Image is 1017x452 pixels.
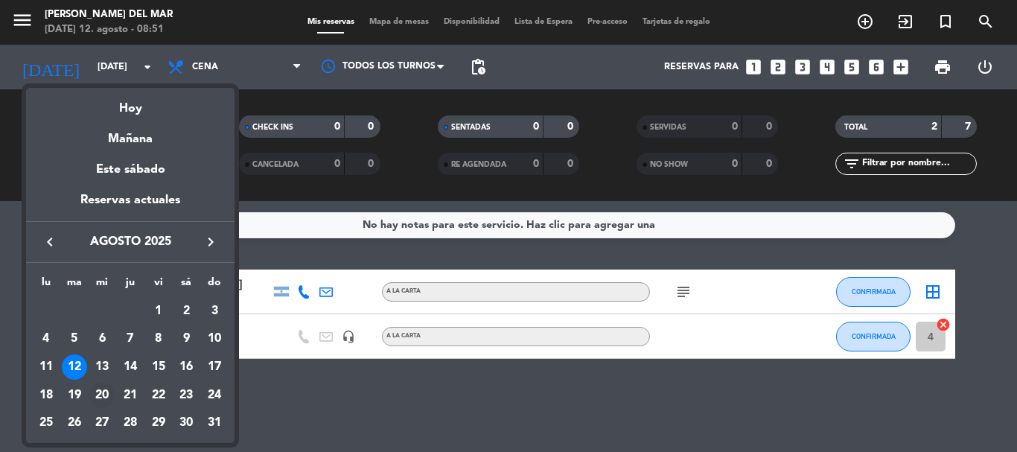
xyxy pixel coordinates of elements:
[32,325,60,354] td: 4 de agosto de 2025
[200,297,229,325] td: 3 de agosto de 2025
[118,354,143,380] div: 14
[89,354,115,380] div: 13
[173,353,201,381] td: 16 de agosto de 2025
[89,326,115,351] div: 6
[88,381,116,410] td: 20 de agosto de 2025
[202,299,227,324] div: 3
[32,274,60,297] th: lunes
[34,411,59,436] div: 25
[89,383,115,408] div: 20
[144,353,173,381] td: 15 de agosto de 2025
[60,353,89,381] td: 12 de agosto de 2025
[116,325,144,354] td: 7 de agosto de 2025
[62,411,87,436] div: 26
[89,411,115,436] div: 27
[60,325,89,354] td: 5 de agosto de 2025
[26,118,235,149] div: Mañana
[144,297,173,325] td: 1 de agosto de 2025
[173,274,201,297] th: sábado
[116,274,144,297] th: jueves
[118,326,143,351] div: 7
[173,325,201,354] td: 9 de agosto de 2025
[173,326,199,351] div: 9
[32,297,144,325] td: AGO.
[173,354,199,380] div: 16
[26,191,235,221] div: Reservas actuales
[88,410,116,438] td: 27 de agosto de 2025
[118,411,143,436] div: 28
[173,299,199,324] div: 2
[26,88,235,118] div: Hoy
[200,325,229,354] td: 10 de agosto de 2025
[32,353,60,381] td: 11 de agosto de 2025
[146,354,171,380] div: 15
[34,383,59,408] div: 18
[173,411,199,436] div: 30
[63,232,197,252] span: agosto 2025
[26,149,235,191] div: Este sábado
[88,274,116,297] th: miércoles
[88,325,116,354] td: 6 de agosto de 2025
[202,383,227,408] div: 24
[200,274,229,297] th: domingo
[116,353,144,381] td: 14 de agosto de 2025
[202,354,227,380] div: 17
[202,411,227,436] div: 31
[144,410,173,438] td: 29 de agosto de 2025
[116,410,144,438] td: 28 de agosto de 2025
[144,325,173,354] td: 8 de agosto de 2025
[146,411,171,436] div: 29
[32,381,60,410] td: 18 de agosto de 2025
[200,381,229,410] td: 24 de agosto de 2025
[173,383,199,408] div: 23
[197,232,224,252] button: keyboard_arrow_right
[34,354,59,380] div: 11
[146,326,171,351] div: 8
[88,353,116,381] td: 13 de agosto de 2025
[144,381,173,410] td: 22 de agosto de 2025
[60,274,89,297] th: martes
[200,353,229,381] td: 17 de agosto de 2025
[60,410,89,438] td: 26 de agosto de 2025
[41,233,59,251] i: keyboard_arrow_left
[36,232,63,252] button: keyboard_arrow_left
[62,383,87,408] div: 19
[144,274,173,297] th: viernes
[62,326,87,351] div: 5
[34,326,59,351] div: 4
[146,299,171,324] div: 1
[200,410,229,438] td: 31 de agosto de 2025
[118,383,143,408] div: 21
[173,410,201,438] td: 30 de agosto de 2025
[173,381,201,410] td: 23 de agosto de 2025
[202,233,220,251] i: keyboard_arrow_right
[60,381,89,410] td: 19 de agosto de 2025
[146,383,171,408] div: 22
[32,410,60,438] td: 25 de agosto de 2025
[116,381,144,410] td: 21 de agosto de 2025
[173,297,201,325] td: 2 de agosto de 2025
[62,354,87,380] div: 12
[202,326,227,351] div: 10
